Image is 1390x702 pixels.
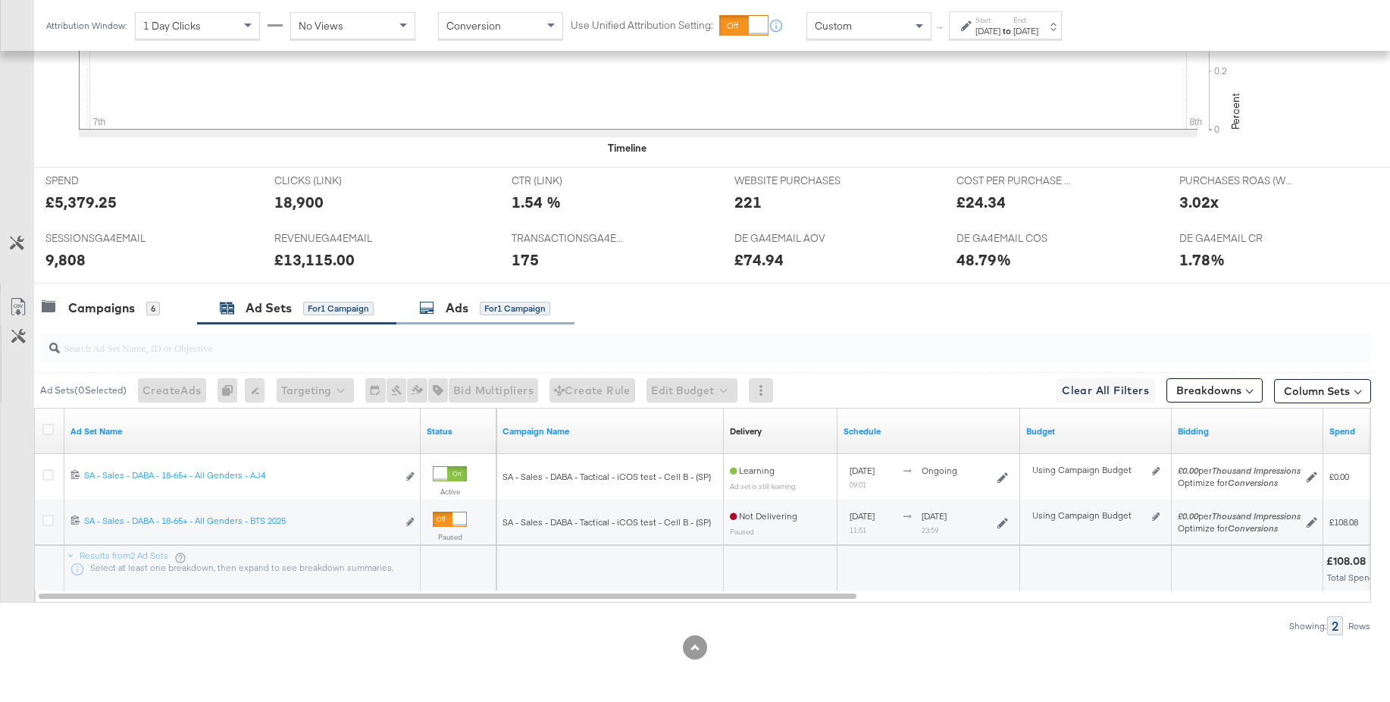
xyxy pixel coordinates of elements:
div: £24.34 [956,191,1006,213]
div: for 1 Campaign [480,302,550,315]
a: Shows when your Ad Set is scheduled to deliver. [844,425,1014,437]
div: Ads [446,299,468,317]
span: 1 Day Clicks [143,19,201,33]
span: Total Spend [1327,572,1375,583]
sub: 23:59 [922,525,938,534]
div: Rows [1348,621,1371,631]
div: Campaigns [68,299,135,317]
div: [DATE] [1013,25,1038,37]
span: CTR (LINK) [512,174,625,188]
span: Learning [730,465,775,476]
div: £74.94 [734,249,784,271]
div: 1.78% [1179,249,1225,271]
div: 9,808 [45,249,86,271]
div: Delivery [730,425,762,437]
span: PURCHASES ROAS (WEBSITE EVENTS) [1179,174,1293,188]
em: Conversions [1228,477,1278,488]
div: Attribution Window: [45,20,127,31]
span: SPEND [45,174,159,188]
div: £13,115.00 [274,249,355,271]
sub: 09:01 [850,480,866,489]
div: 0 [218,378,245,403]
label: Active [433,487,467,497]
div: 48.79% [956,249,1011,271]
span: WEBSITE PURCHASES [734,174,848,188]
a: Your campaign name. [502,425,718,437]
a: Shows the current state of your Ad Set. [427,425,490,437]
span: ongoing [922,465,957,476]
a: Shows the current budget of Ad Set. [1026,425,1166,437]
input: Search Ad Set Name, ID or Objective [60,327,1250,356]
div: Using Campaign Budget [1032,464,1148,476]
div: 175 [512,249,539,271]
span: TRANSACTIONSGA4EMAIL [512,231,625,246]
span: [DATE] [850,465,875,476]
div: 18,900 [274,191,324,213]
span: [DATE] [850,510,875,522]
span: per [1178,465,1301,476]
div: SA - Sales - DABA - 18-65+ - All Genders - BTS 2025 [84,515,397,527]
span: COST PER PURCHASE (WEBSITE EVENTS) [956,174,1070,188]
em: Conversions [1228,522,1278,534]
div: 2 [1327,616,1343,635]
a: Reflects the ability of your Ad Set to achieve delivery based on ad states, schedule and budget. [730,425,762,437]
div: 1.54 % [512,191,561,213]
div: SA - Sales - DABA - 18-65+ - All Genders - AJ4 [84,469,397,481]
span: REVENUEGA4EMAIL [274,231,388,246]
span: DE GA4EMAIL COS [956,231,1070,246]
span: Custom [815,19,852,33]
sub: Ad set is still learning. [730,481,797,490]
a: SA - Sales - DABA - 18-65+ - All Genders - AJ4 [84,469,397,485]
div: Ad Sets ( 0 Selected) [40,384,127,397]
span: DE GA4EMAIL CR [1179,231,1293,246]
sub: Paused [730,527,754,536]
span: CLICKS (LINK) [274,174,388,188]
span: per [1178,510,1301,522]
em: Thousand Impressions [1212,510,1301,522]
a: SA - Sales - DABA - 18-65+ - All Genders - BTS 2025 [84,515,397,531]
span: SESSIONSGA4EMAIL [45,231,159,246]
div: Timeline [608,141,646,155]
em: Thousand Impressions [1212,465,1301,476]
span: Conversion [446,19,501,33]
span: No Views [299,19,343,33]
button: Breakdowns [1166,378,1263,403]
a: Shows your bid and optimisation settings for this Ad Set. [1178,425,1317,437]
div: Ad Sets [246,299,292,317]
label: End: [1013,15,1038,25]
div: Showing: [1288,621,1327,631]
em: £0.00 [1178,465,1198,476]
button: Clear All Filters [1056,378,1155,403]
span: [DATE] [922,510,947,522]
em: £0.00 [1178,510,1198,522]
div: Optimize for [1178,477,1301,489]
sub: 11:51 [850,525,866,534]
a: Your Ad Set name. [70,425,415,437]
button: Column Sets [1274,379,1371,403]
span: ↑ [933,26,947,31]
label: Use Unified Attribution Setting: [571,18,713,33]
span: Clear All Filters [1062,381,1149,400]
span: DE GA4EMAIL AOV [734,231,848,246]
div: [DATE] [975,25,1000,37]
strong: to [1000,25,1013,36]
span: SA - Sales - DABA - Tactical - iCOS test - Cell B - (SP) [502,471,711,482]
div: £108.08 [1326,554,1370,569]
label: Start: [975,15,1000,25]
label: Paused [433,532,467,542]
div: 221 [734,191,762,213]
text: Percent [1229,93,1242,130]
span: Not Delivering [730,510,797,522]
div: for 1 Campaign [303,302,374,315]
div: 6 [146,302,160,315]
div: Optimize for [1178,522,1301,534]
div: Using Campaign Budget [1032,509,1148,522]
div: £5,379.25 [45,191,117,213]
span: SA - Sales - DABA - Tactical - iCOS test - Cell B - (SP) [502,516,711,528]
div: 3.02x [1179,191,1219,213]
